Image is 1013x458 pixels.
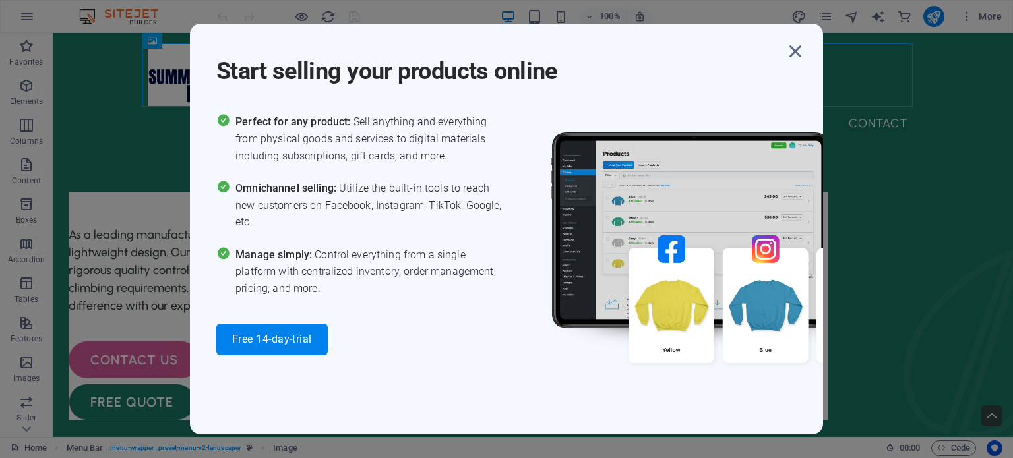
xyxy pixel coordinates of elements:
[216,324,328,355] button: Free 14-day-trial
[235,180,506,231] span: Utilize the built-in tools to reach new customers on Facebook, Instagram, TikTok, Google, etc.
[232,334,312,345] span: Free 14-day-trial
[235,248,315,261] span: Manage simply:
[216,40,783,87] h1: Start selling your products online
[235,115,353,128] span: Perfect for any product:
[235,113,506,164] span: Sell anything and everything from physical goods and services to digital materials including subs...
[530,113,925,401] img: promo_image.png
[235,182,339,194] span: Omnichannel selling:
[235,246,506,297] span: Control everything from a single platform with centralized inventory, order management, pricing, ...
